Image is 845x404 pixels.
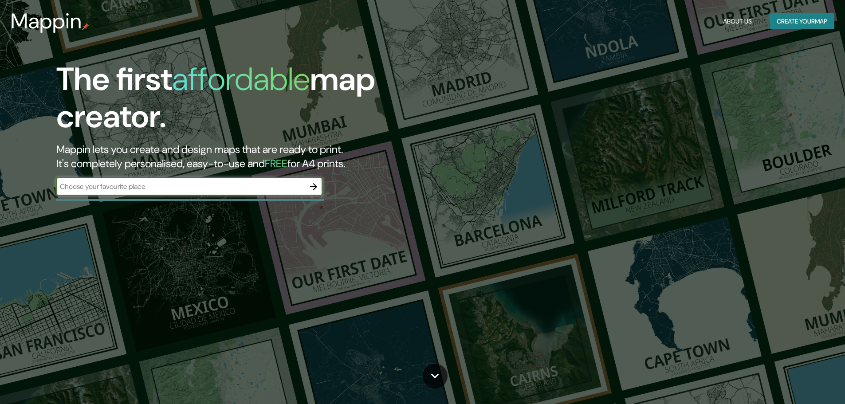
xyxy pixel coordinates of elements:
[770,13,834,30] button: Create yourmap
[719,13,755,30] button: About Us
[265,157,287,170] h5: FREE
[172,59,310,100] h1: affordable
[56,181,305,192] input: Choose your favourite place
[56,142,479,171] h2: Mappin lets you create and design maps that are ready to print. It's completely personalised, eas...
[82,23,89,30] img: mappin-pin
[11,9,82,34] h3: Mappin
[56,61,479,142] h1: The first map creator.
[766,369,835,394] iframe: Help widget launcher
